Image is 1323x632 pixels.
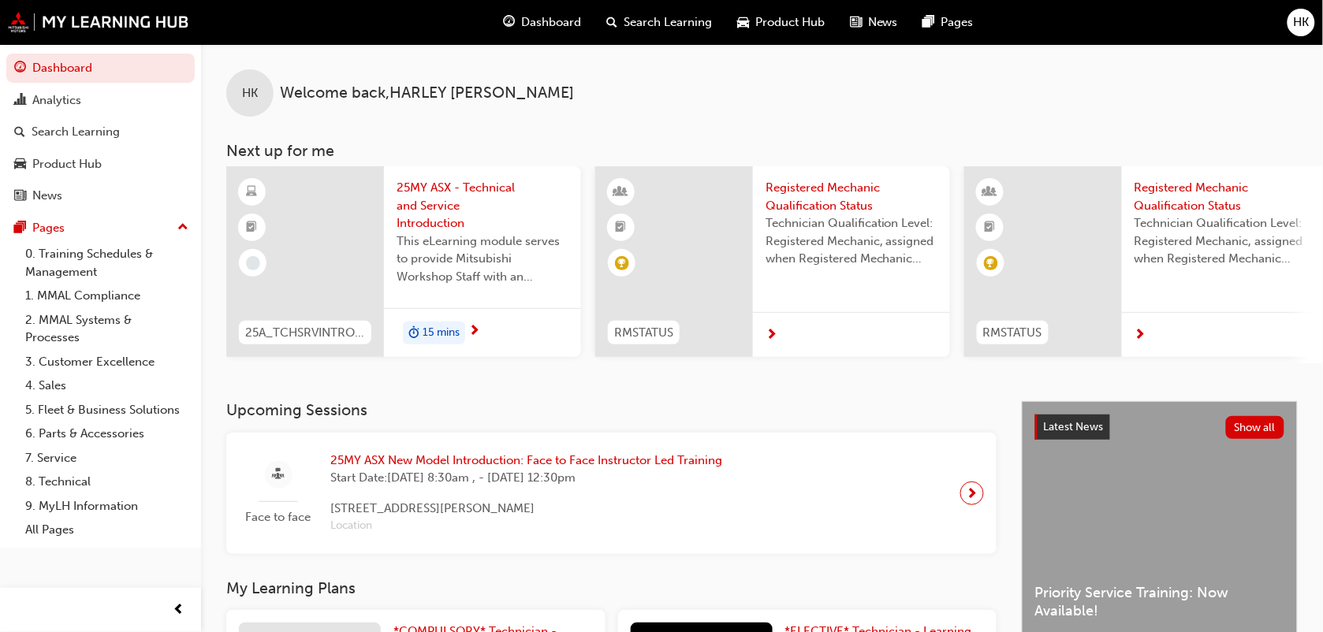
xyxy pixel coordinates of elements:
a: 7. Service [19,446,195,470]
span: Search Learning [624,13,712,32]
img: mmal [8,12,189,32]
a: All Pages [19,518,195,542]
span: next-icon [468,325,480,339]
span: Welcome back , HARLEY [PERSON_NAME] [280,84,574,102]
span: learningRecordVerb_ACHIEVE-icon [984,256,998,270]
div: Search Learning [32,123,120,141]
span: booktick-icon [247,217,258,238]
span: 15 mins [423,324,460,342]
span: [STREET_ADDRESS][PERSON_NAME] [330,500,722,518]
span: Registered Mechanic Qualification Status [1135,179,1306,214]
button: DashboardAnalyticsSearch LearningProduct HubNews [6,50,195,214]
span: duration-icon [408,323,419,344]
span: search-icon [14,125,25,139]
a: 1. MMAL Compliance [19,284,195,308]
a: guage-iconDashboard [490,6,594,39]
a: 2. MMAL Systems & Processes [19,308,195,350]
h3: Upcoming Sessions [226,401,997,419]
span: HK [242,84,258,102]
span: news-icon [850,13,862,32]
span: RMSTATUS [614,324,673,342]
div: Pages [32,219,65,237]
span: learningRecordVerb_ACHIEVE-icon [615,256,629,270]
div: Analytics [32,91,81,110]
button: HK [1288,9,1315,36]
a: 6. Parts & Accessories [19,422,195,446]
a: 0. Training Schedules & Management [19,242,195,284]
span: learningResourceType_ELEARNING-icon [247,182,258,203]
a: 9. MyLH Information [19,494,195,519]
span: Registered Mechanic Qualification Status [766,179,937,214]
span: pages-icon [14,221,26,236]
span: Latest News [1044,420,1104,433]
span: learningResourceType_INSTRUCTOR_LED-icon [616,182,627,203]
span: learningRecordVerb_NONE-icon [246,256,260,270]
span: This eLearning module serves to provide Mitsubishi Workshop Staff with an introduction to the 25M... [397,232,568,286]
button: Pages [6,214,195,243]
span: News [868,13,898,32]
a: search-iconSearch Learning [594,6,725,39]
span: up-icon [177,217,188,238]
a: 5. Fleet & Business Solutions [19,398,195,422]
span: next-icon [1135,329,1146,343]
span: Start Date: [DATE] 8:30am , - [DATE] 12:30pm [330,469,722,487]
a: Dashboard [6,54,195,83]
span: Technician Qualification Level: Registered Mechanic, assigned when Registered Mechanic modules ha... [766,214,937,268]
span: HK [1294,13,1310,32]
a: RMSTATUSRegistered Mechanic Qualification StatusTechnician Qualification Level: Registered Mechan... [595,166,950,357]
span: booktick-icon [985,217,996,238]
span: Product Hub [755,13,825,32]
a: RMSTATUSRegistered Mechanic Qualification StatusTechnician Qualification Level: Registered Mechan... [964,166,1319,357]
span: 25A_TCHSRVINTRO_M [245,324,365,342]
span: car-icon [14,158,26,172]
div: News [32,187,62,205]
a: Product Hub [6,150,195,179]
span: Location [330,517,722,535]
a: 25A_TCHSRVINTRO_M25MY ASX - Technical and Service IntroductionThis eLearning module serves to pro... [226,166,581,357]
span: 25MY ASX - Technical and Service Introduction [397,179,568,232]
button: Show all [1226,416,1285,439]
span: prev-icon [173,600,185,620]
a: Face to face25MY ASX New Model Introduction: Face to Face Instructor Led TrainingStart Date:[DATE... [239,445,984,541]
span: booktick-icon [616,217,627,238]
span: Pages [941,13,974,32]
span: sessionType_FACE_TO_FACE-icon [273,465,285,485]
span: guage-icon [14,61,26,76]
h3: My Learning Plans [226,579,997,597]
span: news-icon [14,189,26,203]
span: search-icon [606,13,617,32]
span: Priority Service Training: Now Available! [1035,584,1284,619]
span: RMSTATUS [983,324,1042,342]
span: 25MY ASX New Model Introduction: Face to Face Instructor Led Training [330,452,722,470]
a: Search Learning [6,117,195,147]
a: 3. Customer Excellence [19,350,195,374]
a: news-iconNews [837,6,911,39]
span: Face to face [239,508,318,526]
span: guage-icon [503,13,515,32]
a: 4. Sales [19,374,195,398]
span: chart-icon [14,94,26,108]
span: car-icon [737,13,749,32]
a: 8. Technical [19,470,195,494]
a: Latest NewsShow all [1035,415,1284,440]
a: Analytics [6,86,195,115]
div: Product Hub [32,155,102,173]
span: learningResourceType_INSTRUCTOR_LED-icon [985,182,996,203]
h3: Next up for me [201,142,1323,160]
a: pages-iconPages [911,6,986,39]
span: pages-icon [923,13,935,32]
span: Technician Qualification Level: Registered Mechanic, assigned when Registered Mechanic modules ha... [1135,214,1306,268]
span: next-icon [967,482,978,504]
a: car-iconProduct Hub [725,6,837,39]
span: next-icon [766,329,777,343]
a: News [6,181,195,210]
span: Dashboard [521,13,581,32]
